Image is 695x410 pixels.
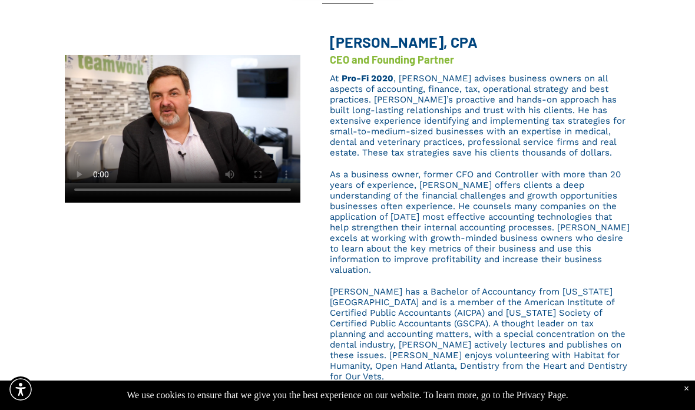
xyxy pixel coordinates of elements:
span: At [330,73,339,84]
font: CEO and Founding Partner [330,53,454,66]
span: [PERSON_NAME] has a Bachelor of Accountancy from [US_STATE][GEOGRAPHIC_DATA] and is a member of t... [330,286,627,382]
div: Dismiss notification [684,383,689,394]
span: , [PERSON_NAME] advises business owners on all aspects of accounting, finance, tax, operational s... [330,73,625,158]
span: As a business owner, former CFO and Controller with more than 20 years of experience, [PERSON_NAM... [330,169,630,275]
div: Accessibility Menu [8,376,34,402]
span: [PERSON_NAME], CPA [330,33,478,51]
a: Pro-Fi 2020 [342,73,393,84]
